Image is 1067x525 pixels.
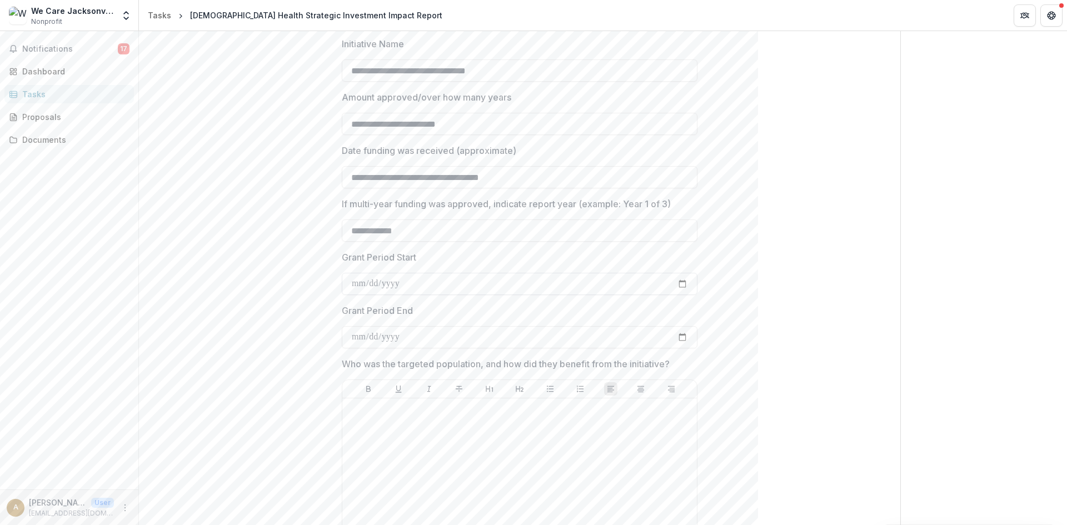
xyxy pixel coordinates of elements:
a: Tasks [143,7,176,23]
p: [EMAIL_ADDRESS][DOMAIN_NAME] [29,508,114,518]
p: Grant Period Start [342,251,416,264]
button: Underline [392,382,405,396]
a: Dashboard [4,62,134,81]
span: 17 [118,43,129,54]
button: Heading 2 [513,382,526,396]
div: Dashboard [22,66,125,77]
img: We Care Jacksonville, Inc. [9,7,27,24]
p: Grant Period End [342,304,413,317]
button: Align Left [604,382,617,396]
button: Ordered List [574,382,587,396]
div: Tasks [22,88,125,100]
p: Who was the targeted population, and how did they benefit from the initiative? [342,357,670,371]
button: Open entity switcher [118,4,134,27]
button: Heading 1 [483,382,496,396]
span: Notifications [22,44,118,54]
a: Documents [4,131,134,149]
span: Nonprofit [31,17,62,27]
p: Initiative Name [342,37,404,51]
p: Amount approved/over how many years [342,91,511,104]
nav: breadcrumb [143,7,447,23]
div: Tasks [148,9,171,21]
a: Tasks [4,85,134,103]
div: Documents [22,134,125,146]
button: Align Right [665,382,678,396]
button: Strike [452,382,466,396]
p: User [91,498,114,508]
div: Proposals [22,111,125,123]
p: If multi-year funding was approved, indicate report year (example: Year 1 of 3) [342,197,671,211]
button: Get Help [1040,4,1063,27]
button: Bold [362,382,375,396]
button: Italicize [422,382,436,396]
div: We Care Jacksonville, Inc. [31,5,114,17]
button: Notifications17 [4,40,134,58]
button: Bullet List [544,382,557,396]
button: Partners [1014,4,1036,27]
button: Align Center [634,382,647,396]
div: Angela [13,504,18,511]
p: Date funding was received (approximate) [342,144,516,157]
p: [PERSON_NAME] [29,497,87,508]
button: More [118,501,132,514]
a: Proposals [4,108,134,126]
div: [DEMOGRAPHIC_DATA] Health Strategic Investment Impact Report [190,9,442,21]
